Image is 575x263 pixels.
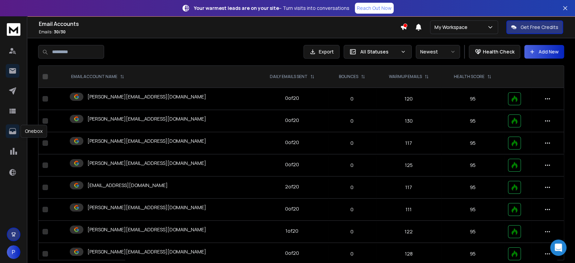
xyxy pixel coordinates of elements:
td: 95 [441,176,504,199]
p: [PERSON_NAME][EMAIL_ADDRESS][DOMAIN_NAME] [87,204,206,211]
div: 0 of 20 [285,205,299,212]
p: 0 [332,228,372,235]
p: [PERSON_NAME][EMAIL_ADDRESS][DOMAIN_NAME] [87,248,206,255]
div: Open Intercom Messenger [550,239,566,256]
p: Emails : [39,29,400,35]
td: 95 [441,88,504,110]
div: 0 of 20 [285,161,299,168]
p: 0 [332,162,372,169]
p: [EMAIL_ADDRESS][DOMAIN_NAME] [87,182,168,189]
p: 0 [332,95,372,102]
div: 2 of 20 [285,183,299,190]
td: 95 [441,199,504,221]
div: 1 of 20 [285,228,298,234]
p: [PERSON_NAME][EMAIL_ADDRESS][DOMAIN_NAME] [87,226,206,233]
p: Health Check [483,48,514,55]
p: [PERSON_NAME][EMAIL_ADDRESS][DOMAIN_NAME] [87,160,206,167]
p: My Workspace [434,24,470,31]
td: 95 [441,132,504,154]
td: 117 [376,132,442,154]
td: 122 [376,221,442,243]
p: [PERSON_NAME][EMAIL_ADDRESS][DOMAIN_NAME] [87,93,206,100]
p: WARMUP EMAILS [389,74,422,79]
button: Newest [416,45,460,59]
button: Export [303,45,340,59]
button: Add New [524,45,564,59]
p: HEALTH SCORE [454,74,484,79]
td: 125 [376,154,442,176]
strong: Your warmest leads are on your site [194,5,279,11]
h1: Email Accounts [39,20,400,28]
a: Reach Out Now [355,3,394,14]
p: 0 [332,140,372,146]
div: 0 of 20 [285,95,299,102]
div: 0 of 20 [285,250,299,257]
button: P [7,245,20,259]
div: 0 of 20 [285,139,299,146]
p: 0 [332,184,372,191]
span: 30 / 30 [54,29,66,35]
p: All Statuses [360,48,398,55]
td: 120 [376,88,442,110]
div: 0 of 20 [285,117,299,124]
button: Health Check [469,45,520,59]
td: 95 [441,154,504,176]
p: 0 [332,250,372,257]
p: [PERSON_NAME][EMAIL_ADDRESS][DOMAIN_NAME] [87,115,206,122]
p: [PERSON_NAME][EMAIL_ADDRESS][DOMAIN_NAME] [87,138,206,144]
div: EMAIL ACCOUNT NAME [71,74,124,79]
button: Get Free Credits [506,20,563,34]
td: 130 [376,110,442,132]
p: Get Free Credits [521,24,558,31]
p: Reach Out Now [357,5,392,12]
p: 0 [332,206,372,213]
img: logo [7,23,20,36]
td: 111 [376,199,442,221]
td: 117 [376,176,442,199]
td: 95 [441,221,504,243]
p: – Turn visits into conversations [194,5,349,12]
p: BOUNCES [339,74,358,79]
p: DAILY EMAILS SENT [270,74,308,79]
div: Onebox [20,125,47,138]
p: 0 [332,118,372,124]
td: 95 [441,110,504,132]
